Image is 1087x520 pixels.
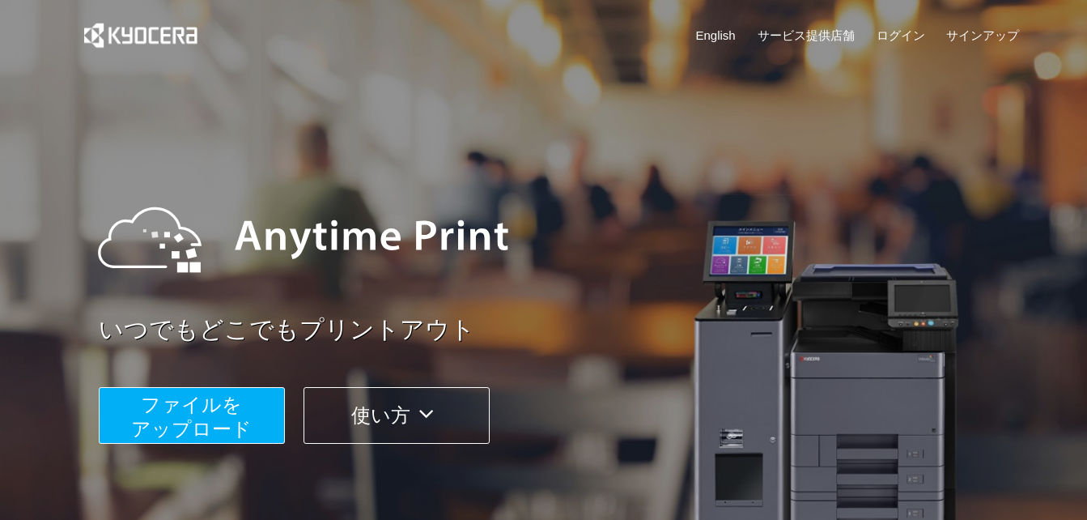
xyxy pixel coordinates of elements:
span: ファイルを ​​アップロード [131,394,252,440]
a: サインアップ [946,27,1019,44]
a: サービス提供店舗 [758,27,855,44]
button: ファイルを​​アップロード [99,387,285,444]
a: いつでもどこでもプリントアウト [99,313,1030,347]
a: English [696,27,736,44]
a: ログイン [877,27,925,44]
button: 使い方 [304,387,490,444]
